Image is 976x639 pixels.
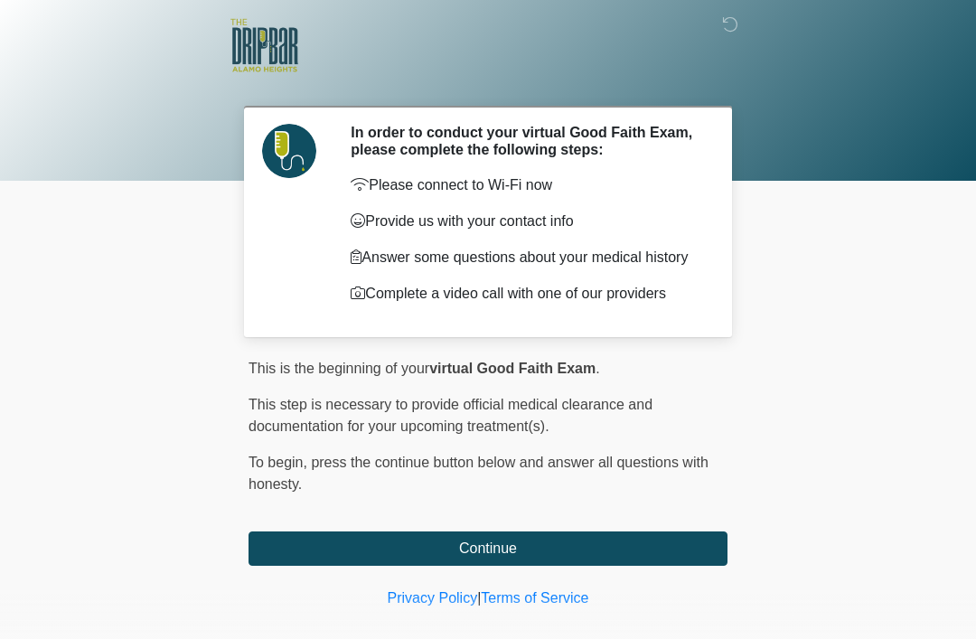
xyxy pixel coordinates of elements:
button: Continue [249,531,727,566]
p: Complete a video call with one of our providers [351,283,700,305]
a: | [477,590,481,606]
span: . [596,361,599,376]
span: press the continue button below and answer all questions with honesty. [249,455,709,492]
img: The DRIPBaR - Alamo Heights Logo [230,14,298,78]
p: Please connect to Wi-Fi now [351,174,700,196]
img: Agent Avatar [262,124,316,178]
a: Terms of Service [481,590,588,606]
span: To begin, [249,455,311,470]
span: This is the beginning of your [249,361,429,376]
strong: virtual Good Faith Exam [429,361,596,376]
h2: In order to conduct your virtual Good Faith Exam, please complete the following steps: [351,124,700,158]
p: Provide us with your contact info [351,211,700,232]
p: Answer some questions about your medical history [351,247,700,268]
a: Privacy Policy [388,590,478,606]
span: This step is necessary to provide official medical clearance and documentation for your upcoming ... [249,397,652,434]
